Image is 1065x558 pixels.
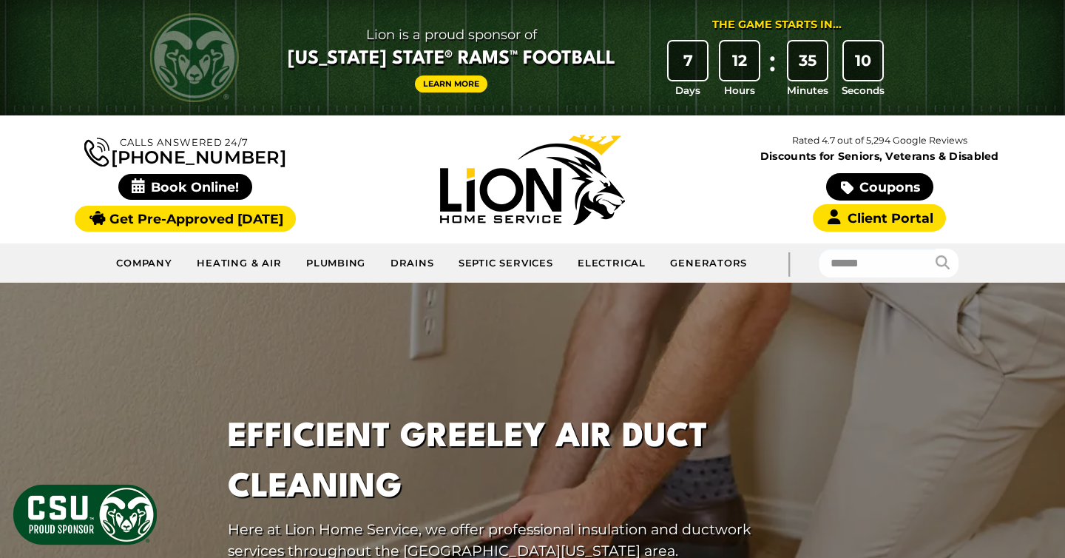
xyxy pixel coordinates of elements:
[826,173,933,201] a: Coupons
[760,243,819,283] div: |
[658,249,759,278] a: Generators
[84,135,285,167] a: [PHONE_NUMBER]
[675,83,700,98] span: Days
[118,174,252,200] span: Book Online!
[185,249,294,278] a: Heating & Air
[788,41,827,80] div: 35
[440,135,625,225] img: Lion Home Service
[712,17,842,33] div: The Game Starts in...
[228,413,766,512] h1: Efficient Greeley Air Duct Cleaning
[288,23,615,47] span: Lion is a proud sponsor of
[706,132,1053,149] p: Rated 4.7 out of 5,294 Google Reviews
[787,83,828,98] span: Minutes
[415,75,487,93] a: Learn More
[447,249,566,278] a: Septic Services
[813,204,946,232] a: Client Portal
[75,206,296,232] a: Get Pre-Approved [DATE]
[765,41,780,98] div: :
[724,83,755,98] span: Hours
[709,151,1050,161] span: Discounts for Seniors, Veterans & Disabled
[104,249,185,278] a: Company
[11,483,159,547] img: CSU Sponsor Badge
[378,249,446,278] a: Drains
[844,41,882,80] div: 10
[294,249,379,278] a: Plumbing
[288,47,615,72] span: [US_STATE] State® Rams™ Football
[842,83,885,98] span: Seconds
[566,249,658,278] a: Electrical
[720,41,759,80] div: 12
[150,13,239,102] img: CSU Rams logo
[669,41,707,80] div: 7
